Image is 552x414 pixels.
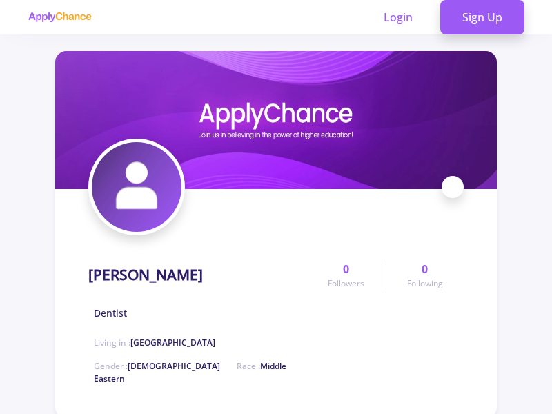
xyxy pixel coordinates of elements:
span: 0 [422,261,428,277]
img: Parsa Farzinavatar [92,142,181,232]
span: [GEOGRAPHIC_DATA] [130,337,215,348]
span: Race : [94,360,286,384]
span: Followers [328,277,364,290]
span: Following [407,277,443,290]
h1: [PERSON_NAME] [88,266,203,284]
span: 0 [343,261,349,277]
img: Parsa Farzincover image [55,51,497,189]
img: applychance logo text only [28,12,92,23]
span: [DEMOGRAPHIC_DATA] [128,360,220,372]
a: 0Following [386,261,464,290]
span: Living in : [94,337,215,348]
span: Gender : [94,360,220,372]
span: Dentist [94,306,127,320]
a: 0Followers [307,261,385,290]
span: Middle Eastern [94,360,286,384]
